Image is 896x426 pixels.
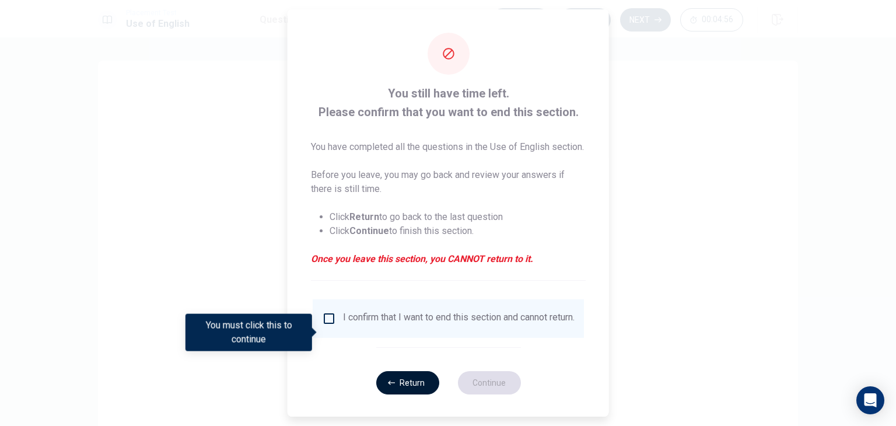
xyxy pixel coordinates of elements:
[311,140,586,154] p: You have completed all the questions in the Use of English section.
[457,371,520,394] button: Continue
[856,386,884,414] div: Open Intercom Messenger
[322,312,336,326] span: You must click this to continue
[330,210,586,224] li: Click to go back to the last question
[185,314,312,351] div: You must click this to continue
[311,168,586,196] p: Before you leave, you may go back and review your answers if there is still time.
[311,84,586,121] span: You still have time left. Please confirm that you want to end this section.
[376,371,439,394] button: Return
[311,252,586,266] em: Once you leave this section, you CANNOT return to it.
[349,225,389,236] strong: Continue
[330,224,586,238] li: Click to finish this section.
[349,211,379,222] strong: Return
[343,312,575,326] div: I confirm that I want to end this section and cannot return.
